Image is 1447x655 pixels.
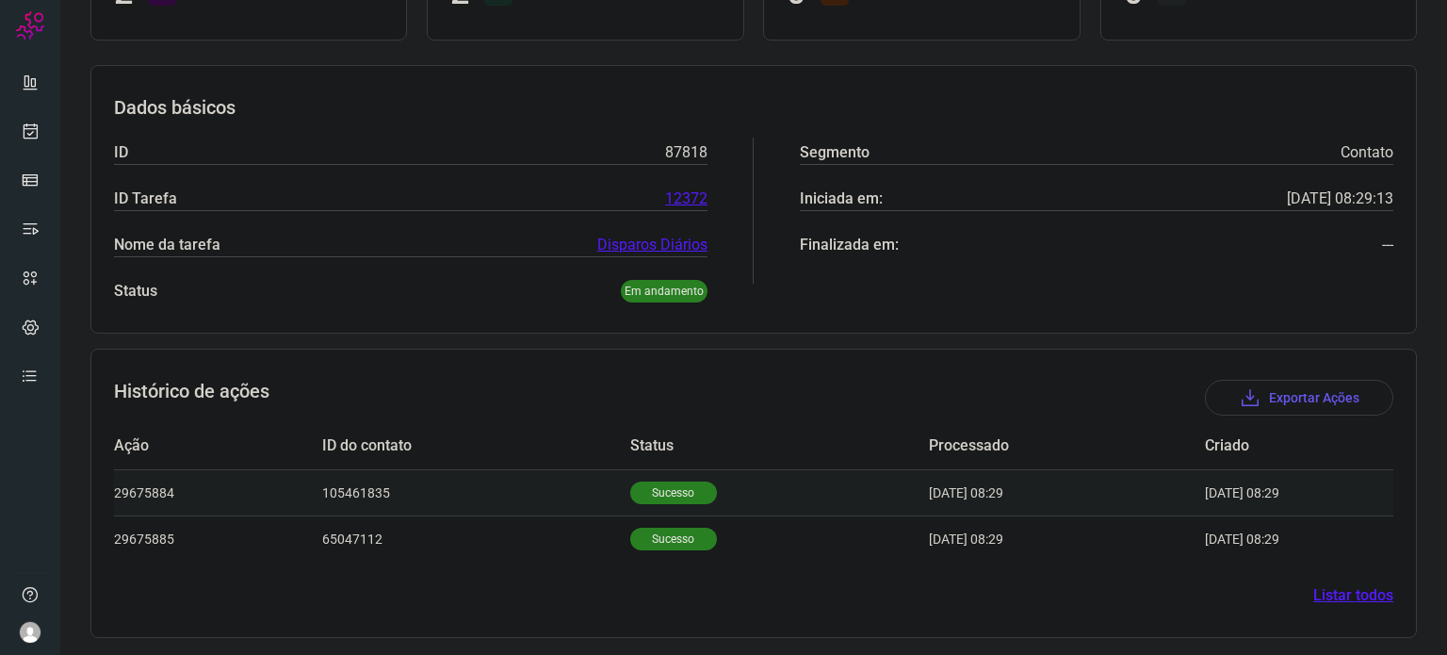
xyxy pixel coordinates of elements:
p: Sucesso [630,528,717,550]
td: ID do contato [322,423,630,469]
td: [DATE] 08:29 [929,469,1205,516]
p: Finalizada em: [800,234,899,256]
td: 29675885 [114,516,322,562]
p: ID Tarefa [114,188,177,210]
td: [DATE] 08:29 [1205,516,1337,562]
td: 65047112 [322,516,630,562]
img: avatar-user-boy.jpg [19,621,41,644]
p: Contato [1341,141,1393,164]
td: Status [630,423,929,469]
p: Iniciada em: [800,188,883,210]
a: Listar todos [1313,584,1393,607]
a: 12372 [665,188,707,210]
p: Em andamento [621,280,707,303]
p: ID [114,141,128,164]
td: Processado [929,423,1205,469]
img: Logo [16,11,44,40]
h3: Dados básicos [114,96,1393,119]
p: [DATE] 08:29:13 [1287,188,1393,210]
td: Criado [1205,423,1337,469]
td: 29675884 [114,469,322,516]
a: Disparos Diários [597,234,707,256]
p: Status [114,280,157,303]
p: --- [1382,234,1393,256]
td: Ação [114,423,322,469]
td: [DATE] 08:29 [929,516,1205,562]
td: 105461835 [322,469,630,516]
td: [DATE] 08:29 [1205,469,1337,516]
button: Exportar Ações [1205,380,1393,416]
p: Sucesso [630,482,717,504]
h3: Histórico de ações [114,380,269,416]
p: Nome da tarefa [114,234,220,256]
p: Segmento [800,141,870,164]
p: 87818 [665,141,707,164]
